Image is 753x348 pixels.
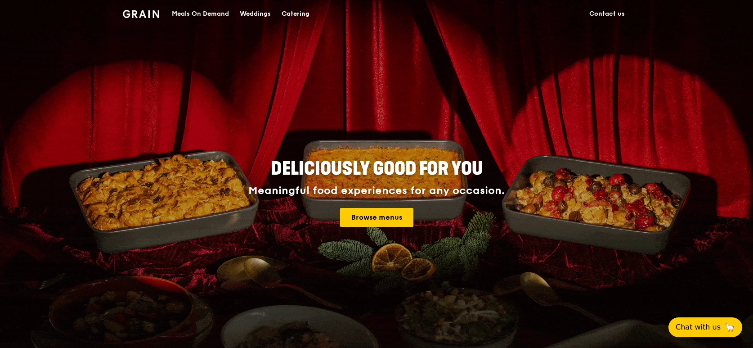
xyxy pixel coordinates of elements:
span: Deliciously good for you [271,158,483,180]
a: Weddings [234,0,276,27]
div: Catering [282,0,309,27]
a: Contact us [584,0,630,27]
div: Weddings [240,0,271,27]
a: Catering [276,0,315,27]
div: Meaningful food experiences for any occasion. [215,185,538,197]
span: Chat with us [676,322,721,333]
a: Browse menus [340,208,413,227]
div: Meals On Demand [172,0,229,27]
span: 🦙 [724,322,735,333]
img: Grain [123,10,159,18]
button: Chat with us🦙 [668,317,742,337]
